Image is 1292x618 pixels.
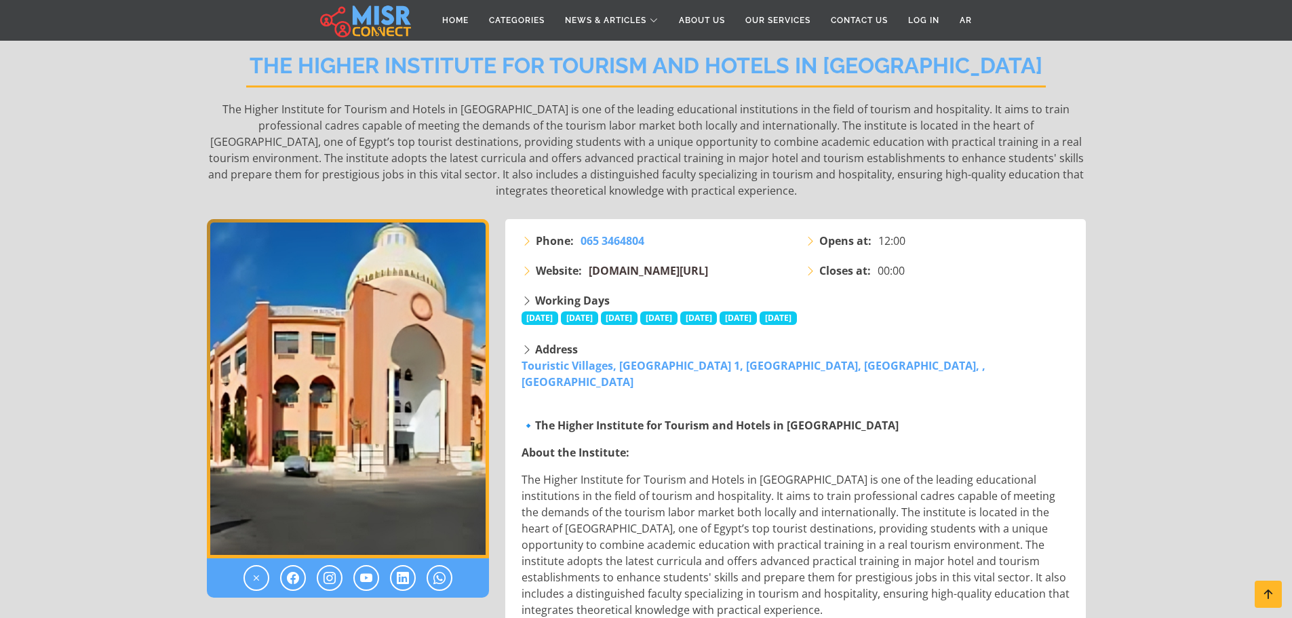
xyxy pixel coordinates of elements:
span: 065 3464804 [581,233,644,248]
span: [DATE] [640,311,678,325]
p: The Higher Institute for Tourism and Hotels in [GEOGRAPHIC_DATA] is one of the leading educationa... [207,101,1086,199]
a: Home [432,7,479,33]
span: [DOMAIN_NAME][URL] [589,263,708,278]
strong: Closes at: [819,263,871,279]
img: main.misr_connect [320,3,411,37]
strong: About the Institute: [522,445,629,460]
strong: Website: [536,263,582,279]
span: News & Articles [565,14,646,26]
span: 00:00 [878,263,905,279]
a: Our Services [735,7,821,33]
span: [DATE] [680,311,718,325]
strong: Address [535,342,578,357]
p: The Higher Institute for Tourism and Hotels in [GEOGRAPHIC_DATA] is one of the leading educationa... [522,471,1072,618]
span: [DATE] [601,311,638,325]
img: The Higher Institute for Tourism and Hotels in Hurghada [207,219,489,558]
a: Log in [898,7,950,33]
span: 12:00 [878,233,905,249]
strong: The Higher Institute for Tourism and Hotels in [GEOGRAPHIC_DATA] [535,418,899,433]
p: 🔹 [522,417,1072,433]
span: [DATE] [720,311,757,325]
span: [DATE] [561,311,598,325]
a: Contact Us [821,7,898,33]
a: [DOMAIN_NAME][URL] [589,263,708,279]
a: 065 3464804 [581,233,644,249]
a: News & Articles [555,7,669,33]
a: About Us [669,7,735,33]
a: Touristic Villages, [GEOGRAPHIC_DATA] 1, [GEOGRAPHIC_DATA], [GEOGRAPHIC_DATA], , [GEOGRAPHIC_DATA] [522,358,985,389]
strong: Phone: [536,233,574,249]
span: [DATE] [760,311,797,325]
div: 1 / 1 [207,219,489,558]
span: [DATE] [522,311,559,325]
h2: The Higher Institute for Tourism and Hotels in [GEOGRAPHIC_DATA] [246,53,1046,88]
strong: Working Days [535,293,610,308]
a: Categories [479,7,555,33]
a: AR [950,7,982,33]
strong: Opens at: [819,233,872,249]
